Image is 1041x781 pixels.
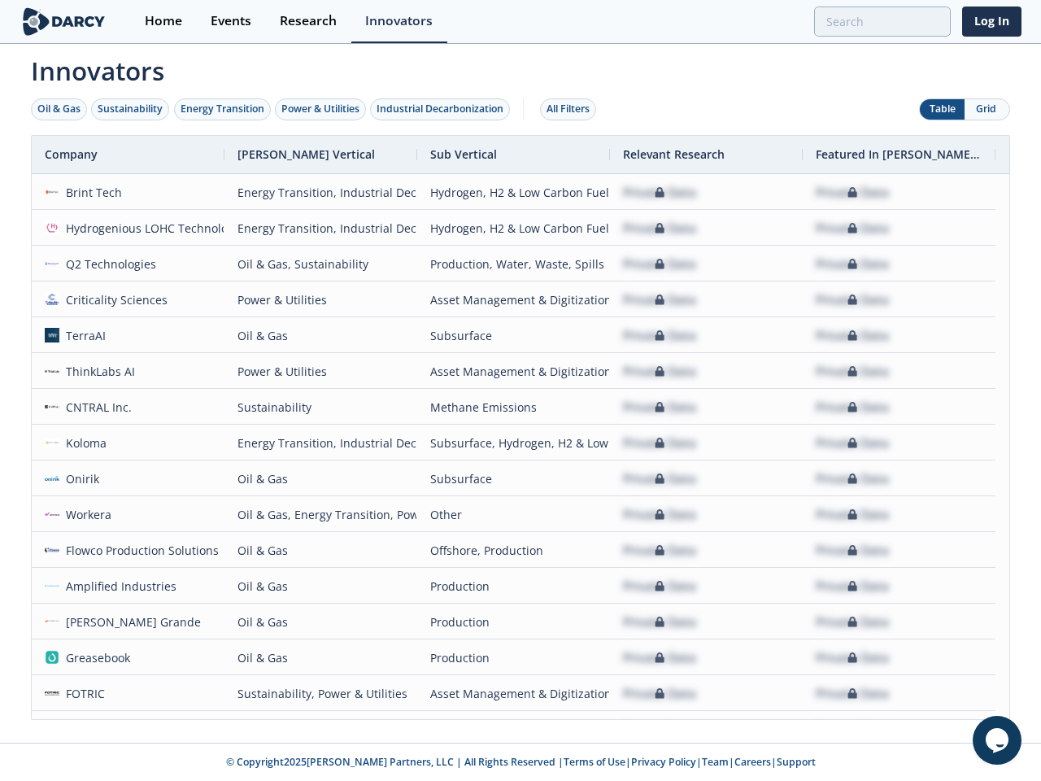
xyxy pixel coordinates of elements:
[430,146,497,162] span: Sub Vertical
[973,716,1025,765] iframe: chat widget
[275,98,366,120] button: Power & Utilities
[45,328,59,343] img: a0df43f8-31b4-4ea9-a991-6b2b5c33d24c
[430,533,597,568] div: Offshore, Production
[816,175,889,210] div: Private Data
[816,569,889,604] div: Private Data
[430,175,597,210] div: Hydrogen, H2 & Low Carbon Fuels
[45,578,59,593] img: 975fd072-4f33-424c-bfc0-4ca45b1e322c
[59,569,177,604] div: Amplified Industries
[430,640,597,675] div: Production
[965,99,1009,120] button: Grid
[430,354,597,389] div: Asset Management & Digitization
[20,46,1021,89] span: Innovators
[45,364,59,378] img: cea6cb8d-c661-4e82-962b-34554ec2b6c9
[45,185,59,199] img: f06b7f28-bf61-405b-8dcc-f856dcd93083
[59,640,131,675] div: Greasebook
[45,399,59,414] img: 8ac11fb0-5ce6-4062-9e23-88b7456ac0af
[59,211,250,246] div: Hydrogenious LOHC Technologies
[237,247,404,281] div: Oil & Gas, Sustainability
[623,640,696,675] div: Private Data
[564,755,625,769] a: Terms of Use
[45,614,59,629] img: 1673545069310-mg.jpg
[623,461,696,496] div: Private Data
[623,354,696,389] div: Private Data
[734,755,771,769] a: Careers
[430,318,597,353] div: Subsurface
[631,755,696,769] a: Privacy Policy
[816,247,889,281] div: Private Data
[31,98,87,120] button: Oil & Gas
[237,390,404,425] div: Sustainability
[430,461,597,496] div: Subsurface
[237,211,404,246] div: Energy Transition, Industrial Decarbonization
[237,282,404,317] div: Power & Utilities
[98,102,163,116] div: Sustainability
[623,676,696,711] div: Private Data
[816,211,889,246] div: Private Data
[816,497,889,532] div: Private Data
[430,390,597,425] div: Methane Emissions
[370,98,510,120] button: Industrial Decarbonization
[181,102,264,116] div: Energy Transition
[91,98,169,120] button: Sustainability
[430,425,597,460] div: Subsurface, Hydrogen, H2 & Low Carbon Fuels
[816,390,889,425] div: Private Data
[816,146,982,162] span: Featured In [PERSON_NAME] Live
[430,247,597,281] div: Production, Water, Waste, Spills
[702,755,729,769] a: Team
[59,247,157,281] div: Q2 Technologies
[59,712,146,747] div: Atomic47 Labs
[816,712,889,747] div: Private Data
[20,7,108,36] img: logo-wide.svg
[23,755,1018,770] p: © Copyright 2025 [PERSON_NAME] Partners, LLC | All Rights Reserved | | | | |
[59,354,136,389] div: ThinkLabs AI
[623,211,696,246] div: Private Data
[59,425,107,460] div: Koloma
[430,282,597,317] div: Asset Management & Digitization
[365,15,433,28] div: Innovators
[540,98,596,120] button: All Filters
[623,318,696,353] div: Private Data
[816,533,889,568] div: Private Data
[623,569,696,604] div: Private Data
[816,425,889,460] div: Private Data
[237,569,404,604] div: Oil & Gas
[45,686,59,700] img: e41a9aca-1af1-479c-9b99-414026293702
[920,99,965,120] button: Table
[59,461,100,496] div: Onirik
[237,175,404,210] div: Energy Transition, Industrial Decarbonization
[430,604,597,639] div: Production
[59,175,123,210] div: Brint Tech
[430,676,597,711] div: Asset Management & Digitization, Methane Emissions
[623,247,696,281] div: Private Data
[814,7,951,37] input: Advanced Search
[816,640,889,675] div: Private Data
[59,497,112,532] div: Workera
[430,712,597,747] div: Asset Management & Digitization
[45,292,59,307] img: f59c13b7-8146-4c0f-b540-69d0cf6e4c34
[623,497,696,532] div: Private Data
[237,318,404,353] div: Oil & Gas
[816,282,889,317] div: Private Data
[237,604,404,639] div: Oil & Gas
[45,256,59,271] img: 103d4dfa-2e10-4df7-9c1d-60a09b3f591e
[623,712,696,747] div: Private Data
[237,354,404,389] div: Power & Utilities
[623,604,696,639] div: Private Data
[623,425,696,460] div: Private Data
[430,569,597,604] div: Production
[623,282,696,317] div: Private Data
[59,533,220,568] div: Flowco Production Solutions
[237,461,404,496] div: Oil & Gas
[777,755,816,769] a: Support
[962,7,1021,37] a: Log In
[211,15,251,28] div: Events
[816,318,889,353] div: Private Data
[59,318,107,353] div: TerraAI
[59,604,202,639] div: [PERSON_NAME] Grande
[45,471,59,486] img: 59af668a-fbed-4df3-97e9-ea1e956a6472
[45,146,98,162] span: Company
[816,354,889,389] div: Private Data
[430,497,597,532] div: Other
[174,98,271,120] button: Energy Transition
